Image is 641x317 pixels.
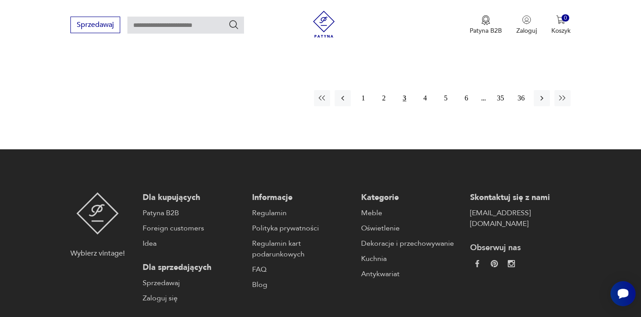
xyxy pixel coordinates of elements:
a: Zaloguj się [143,293,243,304]
p: Zaloguj [516,26,537,35]
a: Dekoracje i przechowywanie [361,238,461,249]
button: Szukaj [228,19,239,30]
a: Idea [143,238,243,249]
button: 4 [417,90,433,106]
a: Patyna B2B [143,208,243,218]
button: 3 [397,90,413,106]
a: Foreign customers [143,223,243,234]
a: Oświetlenie [361,223,461,234]
button: 5 [438,90,454,106]
a: Sprzedawaj [70,22,120,29]
button: Zaloguj [516,15,537,35]
img: da9060093f698e4c3cedc1453eec5031.webp [474,260,481,267]
img: 37d27d81a828e637adc9f9cb2e3d3a8a.webp [491,260,498,267]
button: Sprzedawaj [70,17,120,33]
button: 0Koszyk [551,15,571,35]
button: 35 [493,90,509,106]
a: Kuchnia [361,253,461,264]
a: Blog [252,279,352,290]
button: Patyna B2B [470,15,502,35]
a: Sprzedawaj [143,278,243,288]
iframe: Smartsupp widget button [610,281,636,306]
button: 2 [376,90,392,106]
a: Ikona medaluPatyna B2B [470,15,502,35]
p: Skontaktuj się z nami [470,192,570,203]
a: [EMAIL_ADDRESS][DOMAIN_NAME] [470,208,570,229]
p: Wybierz vintage! [70,248,125,259]
button: 1 [355,90,371,106]
div: 0 [562,14,569,22]
a: Regulamin [252,208,352,218]
p: Dla kupujących [143,192,243,203]
img: Patyna - sklep z meblami i dekoracjami vintage [76,192,119,234]
p: Patyna B2B [470,26,502,35]
img: Patyna - sklep z meblami i dekoracjami vintage [310,11,337,38]
img: Ikona medalu [481,15,490,25]
img: c2fd9cf7f39615d9d6839a72ae8e59e5.webp [508,260,515,267]
p: Dla sprzedających [143,262,243,273]
a: Meble [361,208,461,218]
p: Koszyk [551,26,571,35]
button: 36 [513,90,529,106]
button: 6 [458,90,475,106]
a: Regulamin kart podarunkowych [252,238,352,260]
a: Polityka prywatności [252,223,352,234]
p: Informacje [252,192,352,203]
p: Kategorie [361,192,461,203]
img: Ikona koszyka [556,15,565,24]
p: Obserwuj nas [470,243,570,253]
img: Ikonka użytkownika [522,15,531,24]
a: Antykwariat [361,269,461,279]
a: FAQ [252,264,352,275]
